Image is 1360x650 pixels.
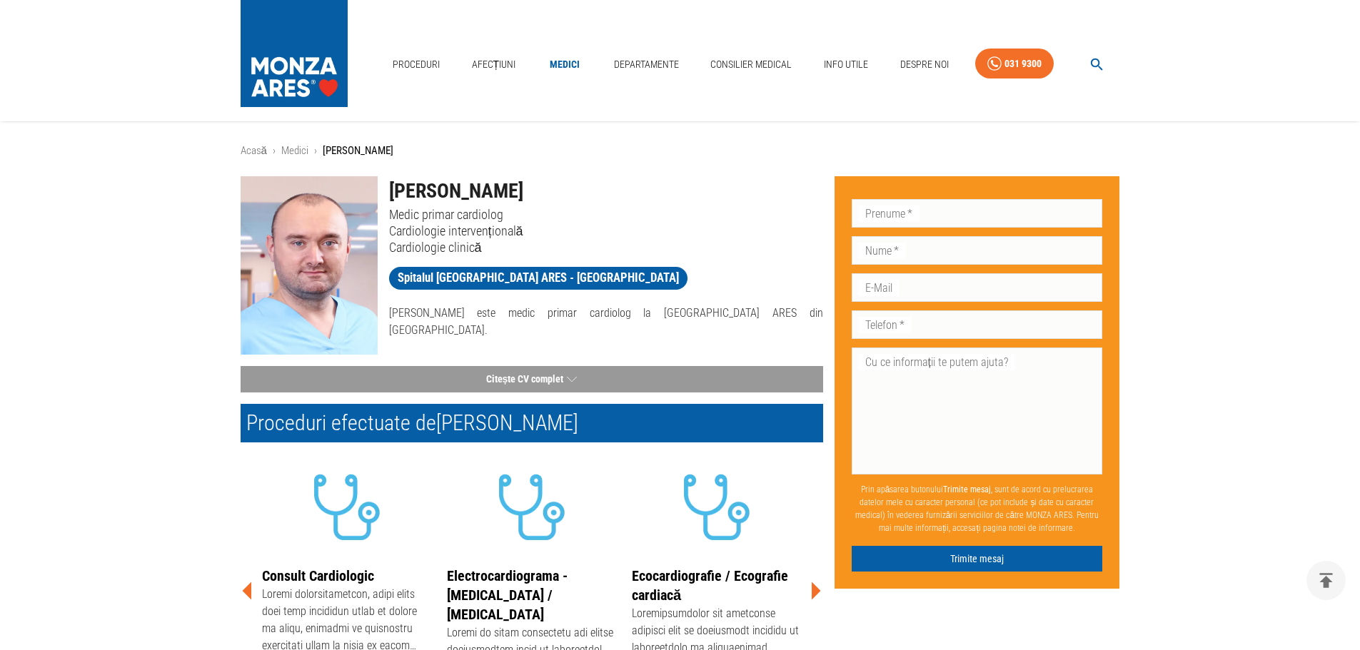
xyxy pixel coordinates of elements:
[389,267,687,290] a: Spitalul [GEOGRAPHIC_DATA] ARES - [GEOGRAPHIC_DATA]
[632,567,788,604] a: Ecocardiografie / Ecografie cardiacă
[281,144,308,157] a: Medici
[466,50,522,79] a: Afecțiuni
[241,404,823,442] h2: Proceduri efectuate de [PERSON_NAME]
[241,144,267,157] a: Acasă
[389,305,823,339] p: [PERSON_NAME] este medic primar cardiolog la [GEOGRAPHIC_DATA] ARES din [GEOGRAPHIC_DATA].
[608,50,685,79] a: Departamente
[447,567,568,623] a: Electrocardiograma - [MEDICAL_DATA] / [MEDICAL_DATA]
[262,567,374,584] a: Consult Cardiologic
[241,366,823,392] button: Citește CV complet
[852,546,1103,572] button: Trimite mesaj
[389,239,823,255] p: Cardiologie clinică
[895,50,954,79] a: Despre Noi
[943,484,991,494] b: Trimite mesaj
[818,50,874,79] a: Info Utile
[241,143,1120,159] nav: breadcrumb
[273,143,276,159] li: ›
[852,477,1103,540] p: Prin apăsarea butonului , sunt de acord cu prelucrarea datelor mele cu caracter personal (ce pot ...
[387,50,445,79] a: Proceduri
[314,143,317,159] li: ›
[1306,561,1346,600] button: delete
[241,176,378,355] img: Dr. Mădălin Marc
[705,50,797,79] a: Consilier Medical
[389,176,823,206] h1: [PERSON_NAME]
[389,223,823,239] p: Cardiologie intervențională
[389,269,687,287] span: Spitalul [GEOGRAPHIC_DATA] ARES - [GEOGRAPHIC_DATA]
[1004,55,1042,73] div: 031 9300
[542,50,588,79] a: Medici
[389,206,823,223] p: Medic primar cardiolog
[975,49,1054,79] a: 031 9300
[323,143,393,159] p: [PERSON_NAME]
